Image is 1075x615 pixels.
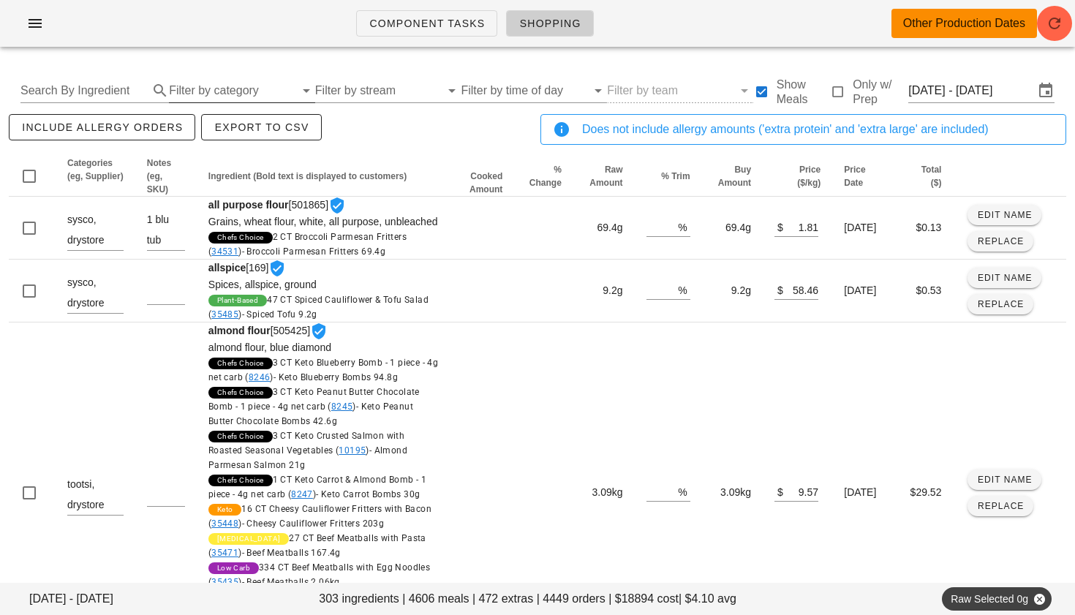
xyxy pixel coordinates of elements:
[967,231,1033,252] button: Replace
[832,197,891,260] td: [DATE]
[211,518,238,529] a: 35448
[208,216,438,227] span: Grains, wheat flour, white, all purpose, unbleached
[208,342,331,353] span: almond flour, blue diamond
[832,156,891,197] th: Price Date: Not sorted. Activate to sort ascending.
[702,260,763,322] td: 9.2g
[217,562,250,574] span: Low Carb
[208,533,426,558] span: 27 CT Beef Meatballs with Pasta ( )
[217,232,264,244] span: Chefs Choice
[242,577,340,587] span: - Beef Meatballs 2.06kg
[208,199,289,211] strong: all purpose flour
[951,587,1043,611] span: Raw Selected 0g
[774,482,783,501] div: $
[451,156,514,197] th: Cooked Amount: Not sorted. Activate to sort ascending.
[573,156,635,197] th: Raw Amount: Not sorted. Activate to sort ascending.
[678,217,690,236] div: %
[316,489,420,499] span: - Keto Carrot Bombs 30g
[217,387,264,399] span: Chefs Choice
[977,236,1025,246] span: Replace
[702,156,763,197] th: Buy Amount: Not sorted. Activate to sort ascending.
[518,18,581,29] span: Shopping
[201,114,321,140] button: Export to CSV
[217,504,233,516] span: Keto
[679,590,736,608] span: | $4.10 avg
[903,15,1025,32] div: Other Production Dates
[967,496,1033,516] button: Replace
[211,548,238,558] a: 35471
[249,372,271,382] a: 8246
[514,156,573,197] th: % Change: Not sorted. Activate to sort ascending.
[242,548,341,558] span: - Beef Meatballs 167.4g
[832,260,891,322] td: [DATE]
[678,482,690,501] div: %
[274,372,398,382] span: - Keto Blueberry Bombs 94.8g
[135,156,197,197] th: Notes (eg, SKU): Not sorted. Activate to sort ascending.
[573,260,635,322] td: 9.2g
[718,165,751,188] span: Buy Amount
[891,156,953,197] th: Total ($): Not sorted. Activate to sort ascending.
[977,501,1025,511] span: Replace
[844,165,865,188] span: Price Date
[589,165,622,188] span: Raw Amount
[208,295,429,320] span: 47 CT Spiced Cauliflower & Tofu Salad ( )
[242,246,386,257] span: - Broccoli Parmesan Fritters 69.4g
[774,217,783,236] div: $
[208,262,246,273] strong: allspice
[211,577,238,587] a: 35435
[208,232,407,257] span: 2 CT Broccoli Parmesan Fritters ( )
[967,469,1041,490] button: Edit Name
[208,475,426,499] span: 1 CT Keto Carrot & Almond Bomb - 1 piece - 4g net carb ( )
[315,79,461,102] div: Filter by stream
[147,158,171,195] span: Notes (eg, SKU)
[369,18,485,29] span: Component Tasks
[291,489,313,499] a: 8247
[678,280,690,299] div: %
[702,197,763,260] td: 69.4g
[208,262,440,322] span: [169]
[56,156,135,197] th: Categories (eg, Supplier): Not sorted. Activate to sort ascending.
[774,280,783,299] div: $
[217,431,264,442] span: Chefs Choice
[208,279,317,290] span: Spices, allspice, ground
[977,299,1025,309] span: Replace
[9,114,195,140] button: include allergy orders
[977,273,1033,283] span: Edit Name
[331,401,353,412] a: 8245
[197,156,451,197] th: Ingredient (Bold text is displayed to customers): Not sorted. Activate to sort ascending.
[217,295,258,306] span: Plant-Based
[777,78,829,107] label: Show Meals
[208,562,430,587] span: 334 CT Beef Meatballs with Egg Noodles ( )
[573,197,635,260] td: 69.4g
[214,121,309,133] span: Export to CSV
[242,309,317,320] span: - Spiced Tofu 9.2g
[169,79,315,102] div: Filter by category
[67,158,124,181] span: Categories (eg, Supplier)
[208,504,431,529] span: 16 CT Cheesy Cauliflower Fritters with Bacon ( )
[967,205,1041,225] button: Edit Name
[217,358,264,369] span: Chefs Choice
[242,518,385,529] span: - Cheesy Cauliflower Fritters 203g
[339,445,366,456] a: 10195
[853,78,908,107] label: Only w/ Prep
[469,171,502,195] span: Cooked Amount
[461,79,607,102] div: Filter by time of day
[217,475,264,486] span: Chefs Choice
[208,325,271,336] strong: almond flour
[208,387,420,426] span: 3 CT Keto Peanut Butter Chocolate Bomb - 1 piece - 4g net carb ( )
[208,199,440,259] span: [501865]
[208,358,438,382] span: 3 CT Keto Blueberry Bomb - 1 piece - 4g net carb ( )
[967,294,1033,314] button: Replace
[635,156,702,197] th: % Trim: Not sorted. Activate to sort ascending.
[208,171,407,181] span: Ingredient (Bold text is displayed to customers)
[661,171,690,181] span: % Trim
[797,165,821,188] span: Price ($/kg)
[910,486,942,498] span: $29.52
[208,431,407,470] span: 3 CT Keto Crusted Salmon with Roasted Seasonal Vegetables ( )
[211,246,238,257] a: 34531
[977,210,1033,220] span: Edit Name
[582,121,1054,138] div: Does not include allergy amounts ('extra protein' and 'extra large' are included)
[356,10,497,37] a: Component Tasks
[1033,592,1046,605] button: Close
[763,156,832,197] th: Price ($/kg): Not sorted. Activate to sort ascending.
[916,222,941,233] span: $0.13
